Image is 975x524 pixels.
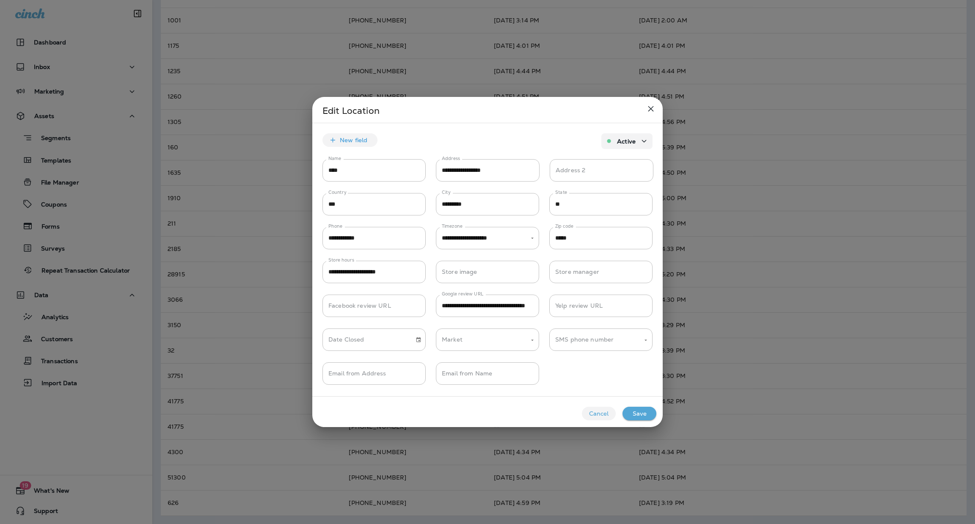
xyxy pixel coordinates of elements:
label: Address [442,155,460,162]
button: New field [322,133,377,147]
button: Cancel [582,407,616,420]
label: Google review URL [442,291,484,297]
label: City [442,189,451,196]
p: Active [617,138,636,145]
label: Store hours [328,257,354,263]
p: New field [340,137,367,143]
button: Choose date [412,334,425,346]
label: State [555,189,567,196]
label: Country [328,189,347,196]
h2: Edit Location [312,97,663,123]
button: close [642,100,659,117]
button: Save [622,407,656,420]
button: Active [601,133,653,149]
label: Zip code [555,223,573,229]
label: Phone [328,223,342,229]
label: Timezone [442,223,463,229]
button: Open [529,336,536,344]
button: Open [642,336,650,344]
label: Name [328,155,341,162]
button: Open [529,234,536,242]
